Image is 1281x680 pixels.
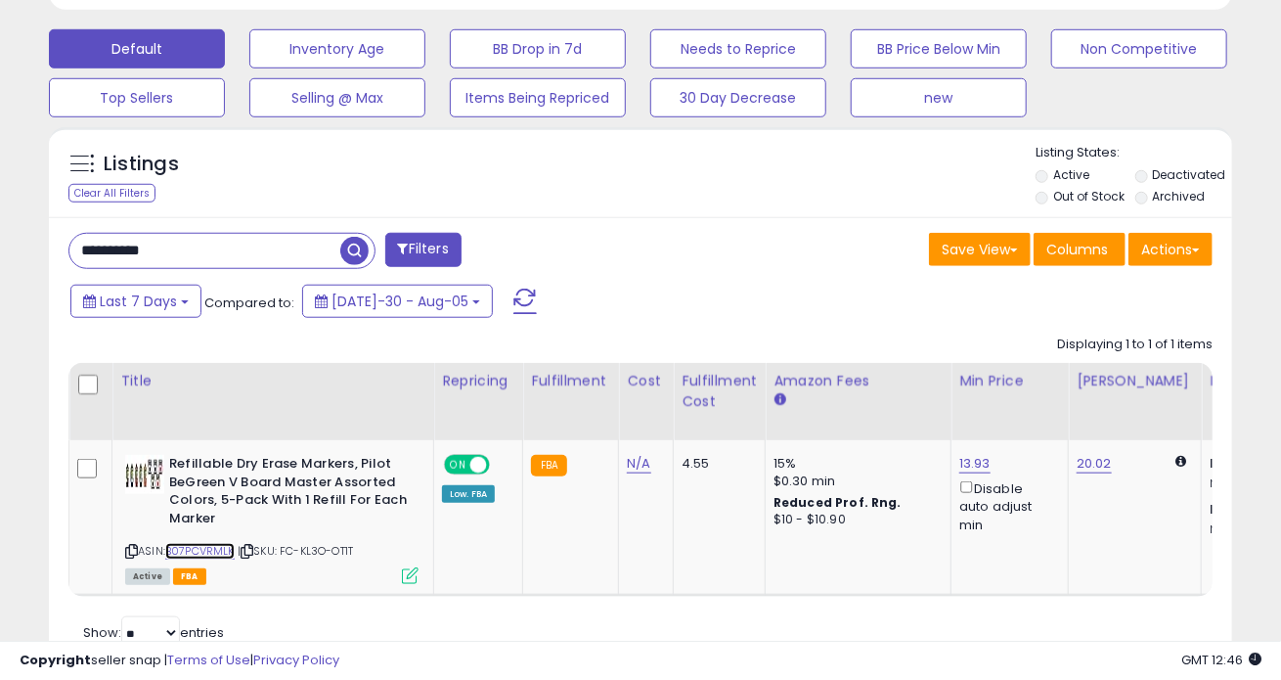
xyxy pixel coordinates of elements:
img: 51Ma0Q2JGWL._SL40_.jpg [125,455,164,494]
label: Active [1053,166,1089,183]
span: OFF [487,457,518,474]
div: 4.55 [682,455,750,473]
small: Amazon Fees. [773,391,785,409]
a: N/A [627,454,650,474]
b: Refillable Dry Erase Markers, Pilot BeGreen V Board Master Assorted Colors, 5-Pack With 1 Refill ... [169,455,407,532]
a: B07PCVRMLK [165,543,235,560]
button: Needs to Reprice [650,29,826,68]
label: Deactivated [1152,166,1225,183]
div: Fulfillment Cost [682,371,757,412]
p: Listing States: [1036,144,1232,162]
b: Max: [1210,500,1244,519]
button: Save View [929,233,1031,266]
small: FBA [531,455,567,476]
a: 13.93 [959,454,991,474]
div: Cost [627,371,665,391]
a: Terms of Use [167,651,250,669]
button: Last 7 Days [70,285,201,318]
button: 30 Day Decrease [650,78,826,117]
button: Columns [1034,233,1126,266]
button: Inventory Age [249,29,425,68]
span: Columns [1046,240,1108,259]
div: Displaying 1 to 1 of 1 items [1057,336,1213,354]
div: Min Price [959,371,1060,391]
h5: Listings [104,151,179,178]
span: [DATE]-30 - Aug-05 [331,292,468,311]
button: BB Drop in 7d [450,29,626,68]
div: Amazon Fees [773,371,943,391]
div: 15% [773,455,936,473]
button: Selling @ Max [249,78,425,117]
strong: Copyright [20,651,91,669]
b: Reduced Prof. Rng. [773,494,902,511]
label: Out of Stock [1053,188,1125,204]
b: Min: [1210,454,1239,473]
span: 2025-08-13 12:46 GMT [1181,651,1261,669]
span: | SKU: FC-KL3O-OT1T [238,543,353,559]
a: 20.02 [1077,454,1112,474]
div: $0.30 min [773,473,936,490]
div: Repricing [442,371,514,391]
div: Title [120,371,425,391]
button: Items Being Repriced [450,78,626,117]
div: Fulfillment [531,371,610,391]
span: Last 7 Days [100,292,177,311]
button: [DATE]-30 - Aug-05 [302,285,493,318]
button: Actions [1128,233,1213,266]
button: new [851,78,1027,117]
div: Low. FBA [442,485,495,503]
span: Show: entries [83,623,224,642]
span: ON [446,457,470,474]
div: [PERSON_NAME] [1077,371,1193,391]
div: $10 - $10.90 [773,512,936,528]
button: BB Price Below Min [851,29,1027,68]
div: Clear All Filters [68,184,155,203]
a: Privacy Policy [253,651,339,669]
span: All listings currently available for purchase on Amazon [125,568,170,585]
label: Archived [1152,188,1205,204]
span: FBA [173,568,206,585]
button: Non Competitive [1051,29,1227,68]
button: Default [49,29,225,68]
button: Top Sellers [49,78,225,117]
div: seller snap | | [20,652,339,670]
div: ASIN: [125,455,419,582]
div: Disable auto adjust min [959,477,1053,534]
button: Filters [385,233,462,267]
span: Compared to: [204,294,294,312]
